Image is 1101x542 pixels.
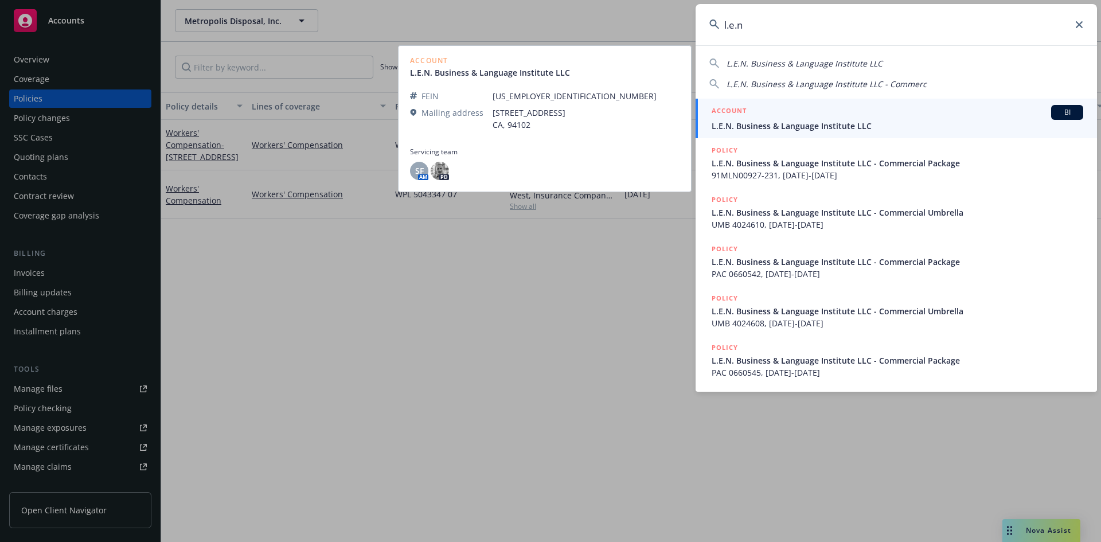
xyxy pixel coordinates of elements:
a: POLICYL.E.N. Business & Language Institute LLC - Commercial Package91MLN00927-231, [DATE]-[DATE] [696,138,1097,188]
h5: POLICY [712,293,738,304]
span: PAC 0660545, [DATE]-[DATE] [712,366,1083,379]
span: L.E.N. Business & Language Institute LLC - Commercial Package [712,354,1083,366]
a: POLICYL.E.N. Business & Language Institute LLC - Commercial UmbrellaUMB 4024610, [DATE]-[DATE] [696,188,1097,237]
span: BI [1056,107,1079,118]
h5: POLICY [712,243,738,255]
input: Search... [696,4,1097,45]
span: L.E.N. Business & Language Institute LLC - Commerc [727,79,927,89]
h5: POLICY [712,145,738,156]
span: PAC 0660542, [DATE]-[DATE] [712,268,1083,280]
a: ACCOUNTBIL.E.N. Business & Language Institute LLC [696,99,1097,138]
span: UMB 4024610, [DATE]-[DATE] [712,219,1083,231]
span: UMB 4024608, [DATE]-[DATE] [712,317,1083,329]
span: 91MLN00927-231, [DATE]-[DATE] [712,169,1083,181]
a: POLICYL.E.N. Business & Language Institute LLC - Commercial UmbrellaUMB 4024608, [DATE]-[DATE] [696,286,1097,336]
h5: POLICY [712,342,738,353]
a: POLICYL.E.N. Business & Language Institute LLC - Commercial PackagePAC 0660542, [DATE]-[DATE] [696,237,1097,286]
span: L.E.N. Business & Language Institute LLC - Commercial Umbrella [712,305,1083,317]
span: L.E.N. Business & Language Institute LLC - Commercial Package [712,157,1083,169]
a: POLICYL.E.N. Business & Language Institute LLC - Commercial PackagePAC 0660545, [DATE]-[DATE] [696,336,1097,385]
span: L.E.N. Business & Language Institute LLC [727,58,883,69]
span: L.E.N. Business & Language Institute LLC [712,120,1083,132]
h5: POLICY [712,194,738,205]
span: L.E.N. Business & Language Institute LLC - Commercial Umbrella [712,206,1083,219]
h5: ACCOUNT [712,105,747,119]
span: L.E.N. Business & Language Institute LLC - Commercial Package [712,256,1083,268]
